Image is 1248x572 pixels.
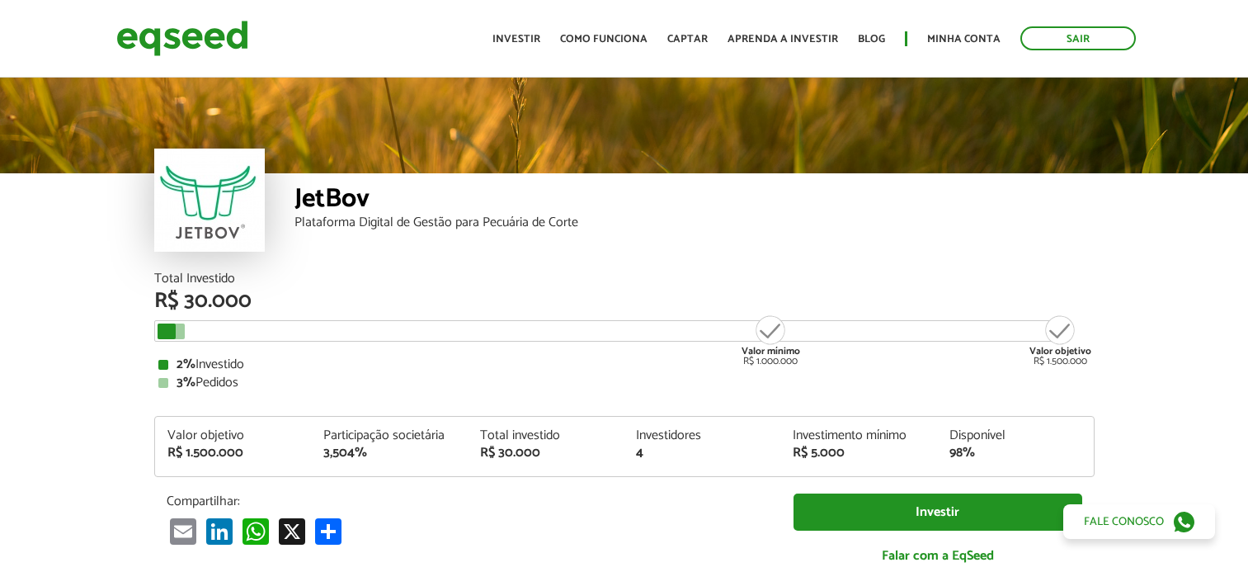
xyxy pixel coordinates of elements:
div: R$ 5.000 [793,447,925,460]
strong: Valor objetivo [1029,343,1091,359]
a: Como funciona [560,34,648,45]
a: Compartilhar [312,518,345,545]
a: X [276,518,308,545]
div: Total investido [480,429,612,442]
div: R$ 30.000 [480,447,612,460]
div: JetBov [294,186,1095,216]
a: Email [167,518,200,545]
strong: 2% [177,353,195,376]
div: R$ 1.500.000 [1029,314,1091,366]
a: WhatsApp [239,518,272,545]
div: Participação societária [323,429,455,442]
a: Aprenda a investir [728,34,838,45]
div: 4 [636,447,768,460]
p: Compartilhar: [167,494,769,509]
div: Investimento mínimo [793,429,925,442]
div: Pedidos [158,376,1090,390]
div: R$ 1.500.000 [167,447,299,460]
img: EqSeed [116,17,248,60]
a: Captar [667,34,708,45]
a: Sair [1020,26,1136,50]
a: Minha conta [927,34,1001,45]
a: Investir [794,494,1082,531]
div: Disponível [949,429,1081,442]
strong: Valor mínimo [742,343,800,359]
div: Plataforma Digital de Gestão para Pecuária de Corte [294,216,1095,229]
div: Investidores [636,429,768,442]
div: R$ 1.000.000 [740,314,802,366]
div: Total Investido [154,272,1095,286]
div: 98% [949,447,1081,460]
div: Investido [158,358,1090,371]
div: 3,504% [323,447,455,460]
a: Blog [858,34,885,45]
a: Fale conosco [1063,504,1215,539]
a: LinkedIn [203,518,236,545]
div: Valor objetivo [167,429,299,442]
strong: 3% [177,371,195,394]
div: R$ 30.000 [154,291,1095,312]
a: Investir [492,34,540,45]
